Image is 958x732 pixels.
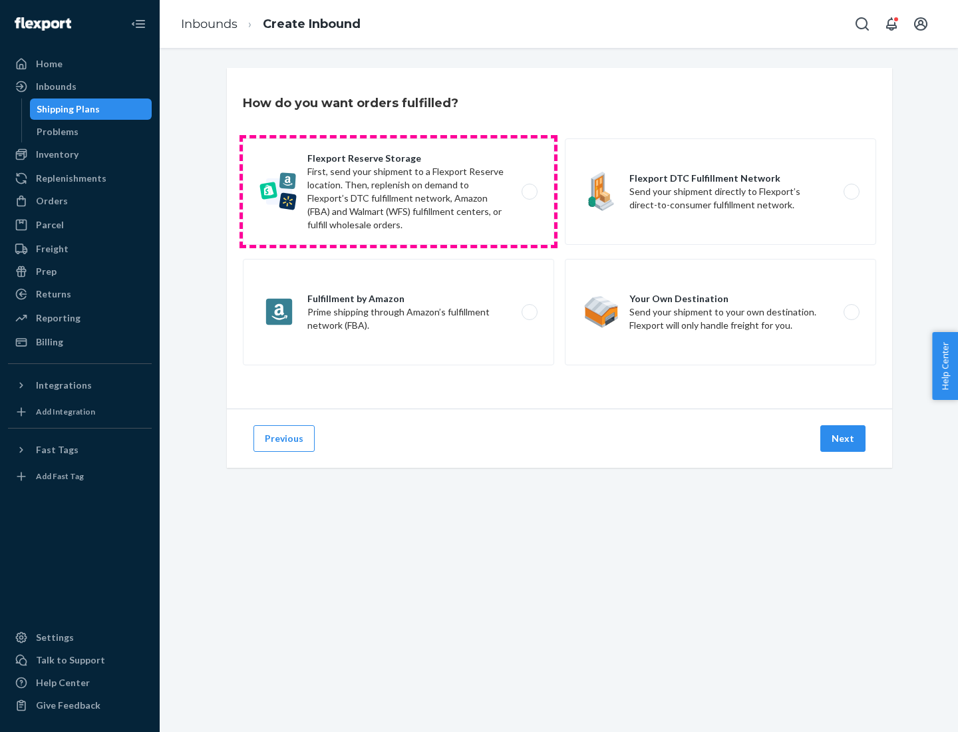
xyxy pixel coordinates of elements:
button: Open account menu [907,11,934,37]
a: Returns [8,283,152,305]
button: Open Search Box [849,11,876,37]
div: Reporting [36,311,80,325]
a: Replenishments [8,168,152,189]
div: Settings [36,631,74,644]
a: Inbounds [8,76,152,97]
a: Add Fast Tag [8,466,152,487]
div: Help Center [36,676,90,689]
a: Inbounds [181,17,238,31]
a: Freight [8,238,152,260]
div: Replenishments [36,172,106,185]
div: Inventory [36,148,79,161]
a: Prep [8,261,152,282]
a: Billing [8,331,152,353]
div: Talk to Support [36,653,105,667]
a: Add Integration [8,401,152,423]
button: Previous [253,425,315,452]
div: Orders [36,194,68,208]
div: Returns [36,287,71,301]
div: Add Integration [36,406,95,417]
button: Close Navigation [125,11,152,37]
div: Freight [36,242,69,256]
a: Create Inbound [263,17,361,31]
div: Shipping Plans [37,102,100,116]
div: Inbounds [36,80,77,93]
a: Parcel [8,214,152,236]
a: Orders [8,190,152,212]
a: Home [8,53,152,75]
div: Home [36,57,63,71]
div: Billing [36,335,63,349]
a: Help Center [8,672,152,693]
button: Next [820,425,866,452]
a: Reporting [8,307,152,329]
div: Give Feedback [36,699,100,712]
img: Flexport logo [15,17,71,31]
h3: How do you want orders fulfilled? [243,94,458,112]
div: Integrations [36,379,92,392]
a: Settings [8,627,152,648]
a: Shipping Plans [30,98,152,120]
a: Problems [30,121,152,142]
div: Parcel [36,218,64,232]
div: Prep [36,265,57,278]
button: Fast Tags [8,439,152,460]
a: Talk to Support [8,649,152,671]
button: Open notifications [878,11,905,37]
div: Problems [37,125,79,138]
div: Fast Tags [36,443,79,457]
ol: breadcrumbs [170,5,371,44]
button: Give Feedback [8,695,152,716]
a: Inventory [8,144,152,165]
button: Integrations [8,375,152,396]
button: Help Center [932,332,958,400]
div: Add Fast Tag [36,470,84,482]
